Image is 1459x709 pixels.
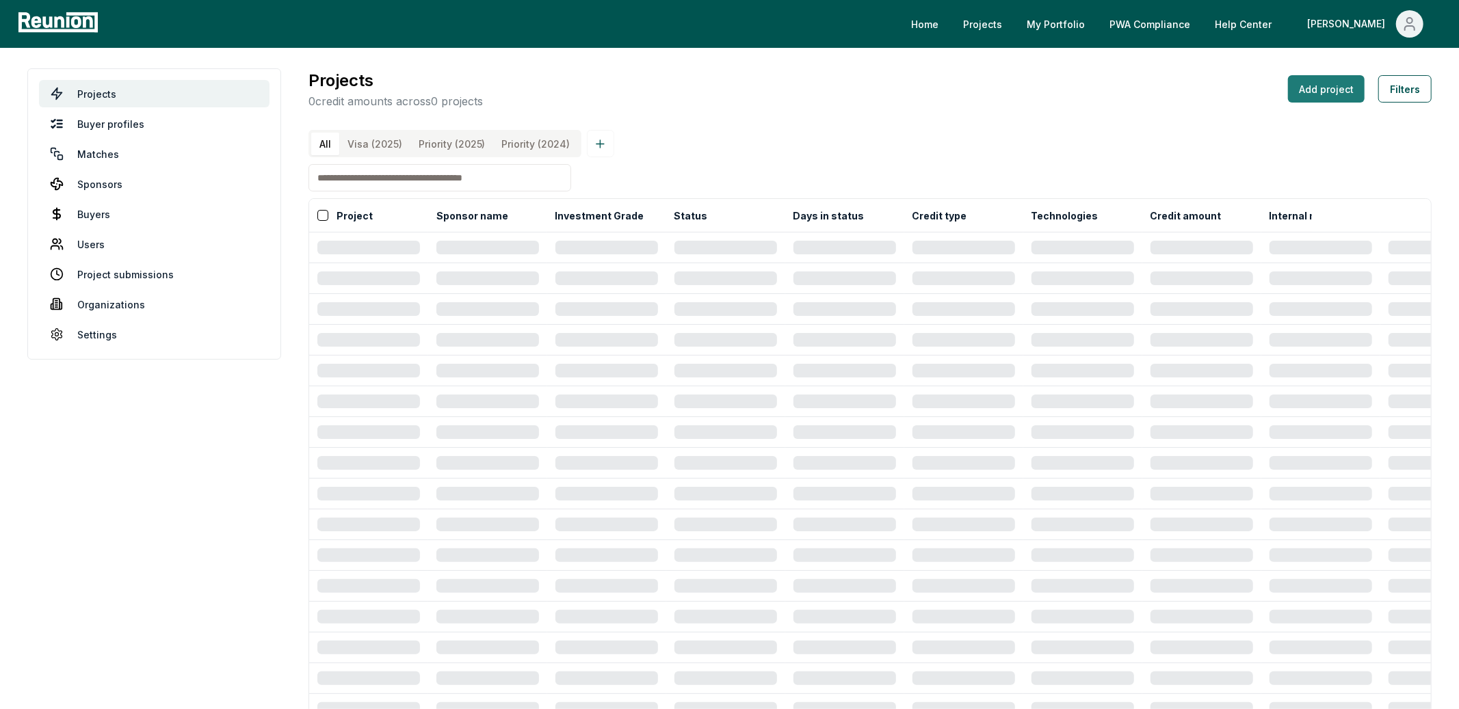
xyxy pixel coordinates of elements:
[900,10,1445,38] nav: Main
[672,202,711,229] button: Status
[1099,10,1201,38] a: PWA Compliance
[1148,202,1224,229] button: Credit amount
[39,321,270,348] a: Settings
[791,202,867,229] button: Days in status
[410,133,494,155] button: Priority (2025)
[308,68,483,93] h3: Projects
[900,10,949,38] a: Home
[434,202,511,229] button: Sponsor name
[952,10,1013,38] a: Projects
[910,202,970,229] button: Credit type
[39,110,270,137] a: Buyer profiles
[1307,10,1391,38] div: [PERSON_NAME]
[1378,75,1432,103] button: Filters
[1288,75,1365,103] button: Add project
[39,80,270,107] a: Projects
[1296,10,1434,38] button: [PERSON_NAME]
[1267,202,1341,229] button: Internal notes
[553,202,647,229] button: Investment Grade
[39,291,270,318] a: Organizations
[334,202,376,229] button: Project
[494,133,579,155] button: Priority (2024)
[39,200,270,228] a: Buyers
[311,133,339,155] button: All
[308,93,483,109] p: 0 credit amounts across 0 projects
[39,260,270,288] a: Project submissions
[1029,202,1101,229] button: Technologies
[1016,10,1096,38] a: My Portfolio
[1204,10,1283,38] a: Help Center
[339,133,410,155] button: Visa (2025)
[39,230,270,258] a: Users
[39,170,270,198] a: Sponsors
[39,140,270,168] a: Matches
